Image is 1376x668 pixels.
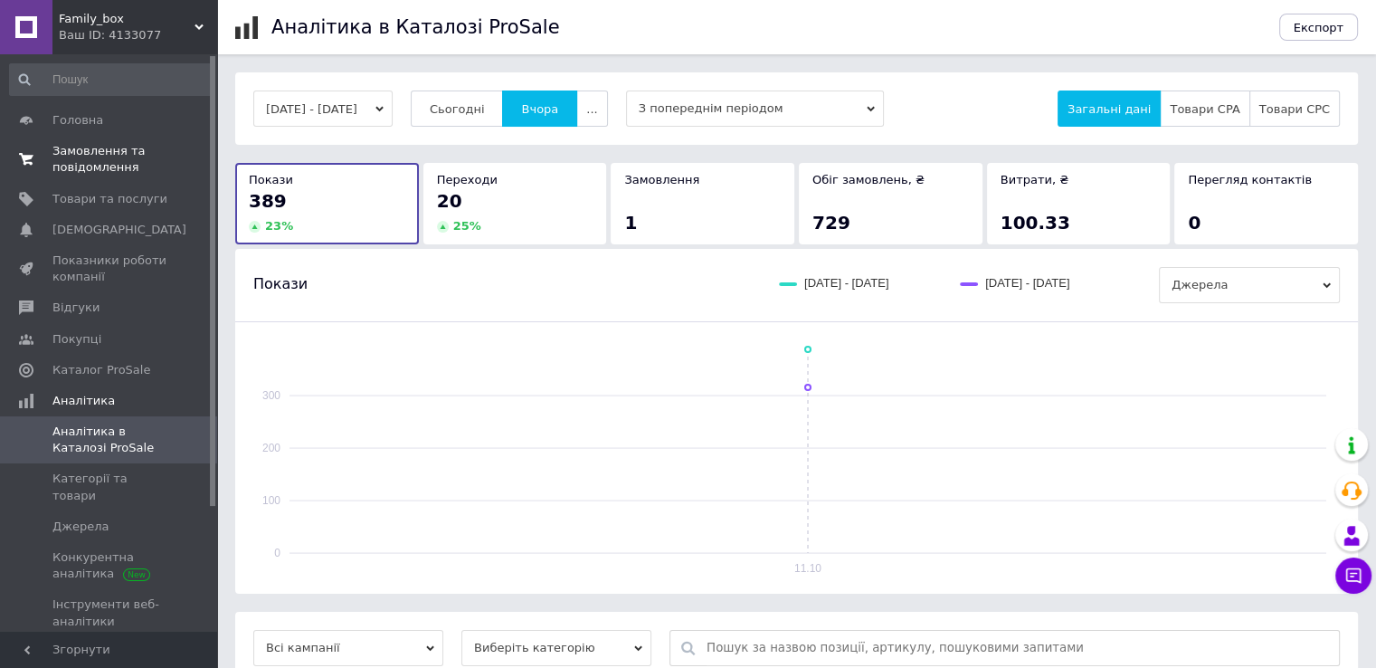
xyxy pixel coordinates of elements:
span: Виберіть категорію [461,630,651,666]
span: Товари CPC [1259,102,1330,116]
span: Відгуки [52,300,100,316]
span: Обіг замовлень, ₴ [812,173,925,186]
div: Ваш ID: 4133077 [59,27,217,43]
span: Загальні дані [1068,102,1151,116]
span: Перегляд контактів [1188,173,1312,186]
span: Покази [253,274,308,294]
span: 20 [437,190,462,212]
span: Покупці [52,331,101,348]
button: Вчора [502,91,577,127]
button: Товари CPA [1160,91,1249,127]
span: 23 % [265,219,293,233]
span: Товари та послуги [52,191,167,207]
span: Всі кампанії [253,630,443,666]
span: 1 [624,212,637,234]
button: Товари CPC [1249,91,1340,127]
span: Конкурентна аналітика [52,549,167,582]
span: Експорт [1294,21,1344,34]
button: ... [576,91,607,127]
span: Показники роботи компанії [52,253,167,285]
text: 0 [274,547,280,559]
span: Джерела [52,519,109,535]
button: [DATE] - [DATE] [253,91,393,127]
span: З попереднім періодом [626,91,884,127]
span: Товари CPA [1170,102,1239,116]
span: [DEMOGRAPHIC_DATA] [52,222,186,238]
span: Витрати, ₴ [1001,173,1069,186]
span: Аналітика [52,393,115,409]
text: 100 [262,494,280,507]
input: Пошук [9,63,214,96]
text: 200 [262,442,280,454]
span: Джерела [1159,267,1340,303]
span: Family_box [59,11,195,27]
span: Каталог ProSale [52,362,150,378]
span: Аналітика в Каталозі ProSale [52,424,167,456]
span: Замовлення та повідомлення [52,143,167,176]
span: 389 [249,190,287,212]
button: Чат з покупцем [1335,558,1371,594]
span: Переходи [437,173,498,186]
span: Категорії та товари [52,471,167,503]
span: 729 [812,212,850,234]
span: ... [586,102,597,116]
button: Загальні дані [1058,91,1161,127]
span: 25 % [453,219,481,233]
span: Покази [249,173,293,186]
span: Інструменти веб-аналітики [52,596,167,629]
button: Сьогодні [411,91,504,127]
span: Вчора [521,102,558,116]
text: 11.10 [794,562,821,575]
span: 100.33 [1001,212,1070,234]
input: Пошук за назвою позиції, артикулу, пошуковими запитами [707,631,1330,665]
span: Замовлення [624,173,699,186]
button: Експорт [1279,14,1359,41]
text: 300 [262,389,280,402]
span: Головна [52,112,103,129]
h1: Аналітика в Каталозі ProSale [271,16,559,38]
span: 0 [1188,212,1200,234]
span: Сьогодні [430,102,485,116]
